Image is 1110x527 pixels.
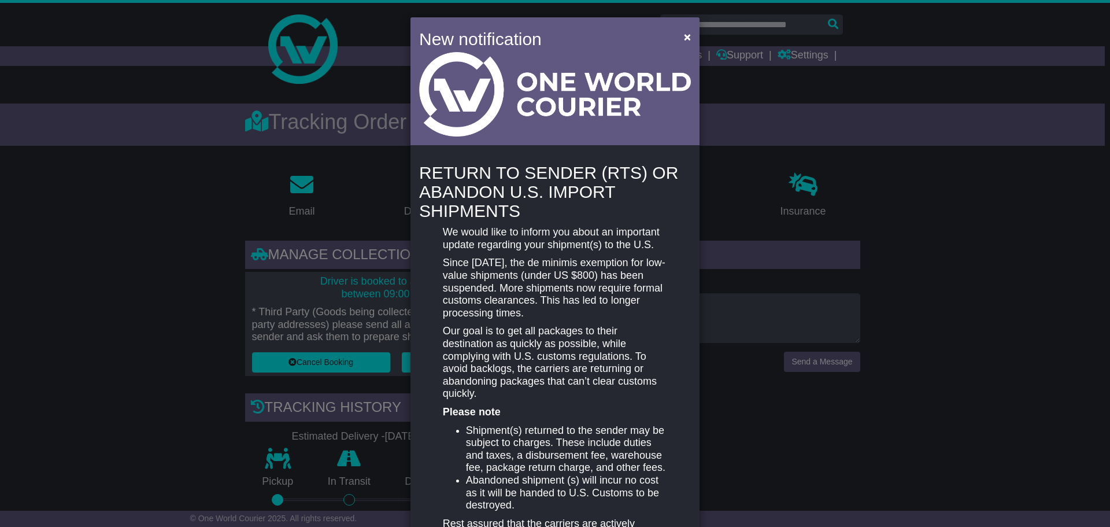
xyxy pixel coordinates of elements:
[678,25,697,49] button: Close
[419,26,667,52] h4: New notification
[443,325,667,400] p: Our goal is to get all packages to their destination as quickly as possible, while complying with...
[466,425,667,474] li: Shipment(s) returned to the sender may be subject to charges. These include duties and taxes, a d...
[443,226,667,251] p: We would like to inform you about an important update regarding your shipment(s) to the U.S.
[684,30,691,43] span: ×
[443,406,501,418] strong: Please note
[466,474,667,512] li: Abandoned shipment (s) will incur no cost as it will be handed to U.S. Customs to be destroyed.
[419,52,691,137] img: Light
[419,163,691,220] h4: RETURN TO SENDER (RTS) OR ABANDON U.S. IMPORT SHIPMENTS
[443,257,667,319] p: Since [DATE], the de minimis exemption for low-value shipments (under US $800) has been suspended...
